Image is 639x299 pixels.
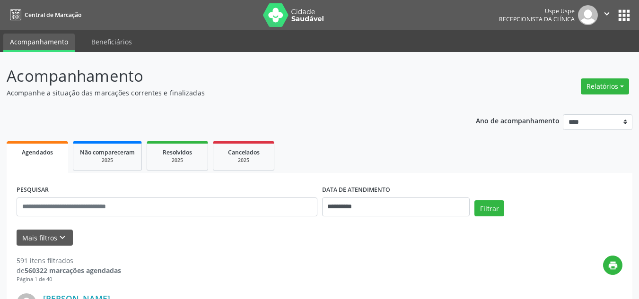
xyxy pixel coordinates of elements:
[7,7,81,23] a: Central de Marcação
[603,256,622,275] button: print
[25,11,81,19] span: Central de Marcação
[163,148,192,156] span: Resolvidos
[228,148,260,156] span: Cancelados
[7,64,445,88] p: Acompanhamento
[581,78,629,94] button: Relatórios
[25,266,121,275] strong: 560322 marcações agendadas
[598,5,616,25] button: 
[80,157,135,164] div: 2025
[17,183,49,197] label: PESQUISAR
[499,7,575,15] div: Uspe Uspe
[608,260,618,271] i: print
[22,148,53,156] span: Agendados
[476,114,560,126] p: Ano de acompanhamento
[57,232,68,243] i: keyboard_arrow_down
[3,34,75,52] a: Acompanhamento
[85,34,139,50] a: Beneficiários
[80,148,135,156] span: Não compareceram
[616,7,632,24] button: apps
[17,265,121,275] div: de
[602,9,612,19] i: 
[17,230,73,246] button: Mais filtroskeyboard_arrow_down
[474,200,504,216] button: Filtrar
[220,157,267,164] div: 2025
[499,15,575,23] span: Recepcionista da clínica
[322,183,390,197] label: DATA DE ATENDIMENTO
[578,5,598,25] img: img
[17,275,121,283] div: Página 1 de 40
[7,88,445,98] p: Acompanhe a situação das marcações correntes e finalizadas
[17,256,121,265] div: 591 itens filtrados
[154,157,201,164] div: 2025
